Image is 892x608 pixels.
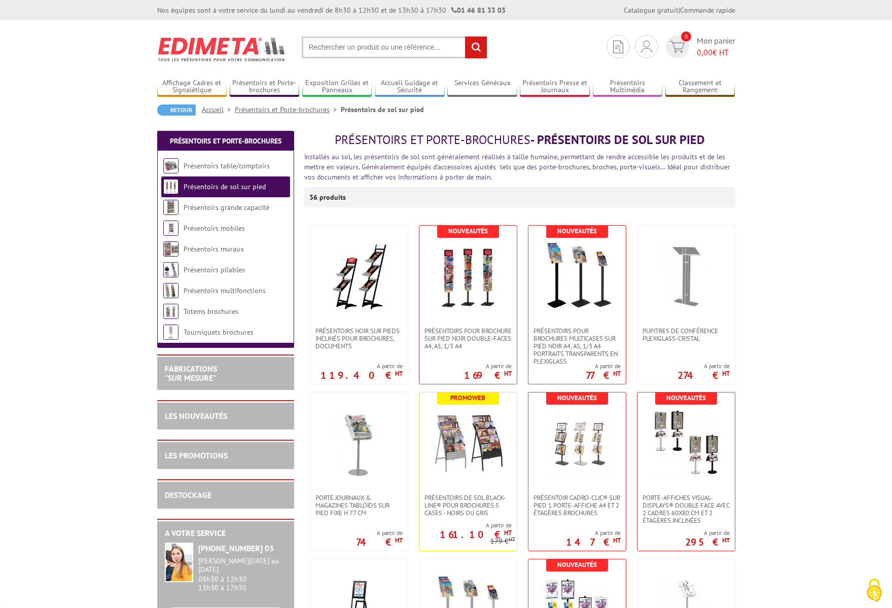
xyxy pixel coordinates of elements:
a: Présentoirs mobiles [184,224,245,233]
div: | [624,5,735,15]
a: Catalogue gratuit [624,6,679,15]
sup: HT [613,536,621,545]
a: Pupitres de conférence plexiglass-cristal [637,327,735,342]
span: 0 [681,31,691,42]
span: A partir de [320,362,403,370]
span: A partir de [586,362,621,370]
img: Présentoirs pliables [163,262,179,277]
a: LES PROMOTIONS [165,450,228,460]
p: 274 € [677,372,730,378]
p: 169 € [464,372,512,378]
font: Installés au sol, les présentoirs de sol sont généralement réalisés à taille humaine, permettant ... [304,152,730,182]
a: Présentoirs multifonctions [184,286,266,295]
input: rechercher [465,37,487,58]
b: Nouveautés [448,227,488,235]
p: 77 € [586,372,621,378]
sup: HT [509,535,515,543]
span: 0,00 [697,47,712,57]
img: Totems brochures [163,304,179,319]
img: Porte-affiches Visual-Displays® double face avec 2 cadres 60x80 cm et 2 étagères inclinées [651,408,722,479]
a: Présentoirs pour brochures multicases sur pied NOIR A4, A5, 1/3 A4 Portraits transparents en plex... [528,327,626,365]
a: Présentoirs de sol sur pied [184,182,266,191]
img: Présentoirs mobiles [163,221,179,236]
p: 161.10 € [440,531,512,538]
a: Accueil [202,105,235,114]
p: 74 € [356,539,403,545]
p: 179 € [490,538,515,545]
img: Porte Journaux & Magazines Tabloïds sur pied fixe H 77 cm [324,408,395,479]
img: Présentoirs de sol sur pied [163,179,179,194]
a: FABRICATIONS"Sur Mesure" [165,364,217,383]
a: Exposition Grilles et Panneaux [302,79,372,95]
img: devis rapide [641,41,652,53]
span: Présentoirs pour brochure sur pied NOIR double-faces A4, A5, 1/3 A4 [424,327,512,350]
a: Accueil Guidage et Sécurité [375,79,445,95]
img: Présentoirs grande capacité [163,200,179,215]
span: A partir de [677,362,730,370]
a: Porte Journaux & Magazines Tabloïds sur pied fixe H 77 cm [310,494,408,517]
img: Présentoirs multifonctions [163,283,179,298]
img: Tourniquets brochures [163,325,179,340]
div: Nos équipes sont à votre service du lundi au vendredi de 8h30 à 12h30 et de 13h30 à 17h30 [157,5,506,15]
a: Présentoirs Multimédia [593,79,663,95]
b: Nouveautés [557,560,597,569]
strong: [PHONE_NUMBER] 03 [198,543,274,553]
input: Rechercher un produit ou une référence... [302,37,487,58]
sup: HT [395,536,403,545]
a: Présentoirs de sol Black-Line® pour brochures 5 Cases - Noirs ou Gris [419,494,517,517]
span: € HT [697,47,735,58]
p: 36 produits [309,187,347,207]
img: devis rapide [613,41,623,53]
p: 147 € [566,539,621,545]
a: DESTOCKAGE [165,490,211,500]
a: LES NOUVEAUTÉS [165,411,227,421]
a: Commande rapide [680,6,735,15]
a: Présentoirs et Porte-brochures [170,136,281,146]
sup: HT [722,536,730,545]
a: Présentoirs table/comptoirs [184,161,270,170]
span: Présentoir Cadro-Clic® sur pied 1 porte-affiche A4 et 2 étagères brochures [533,494,621,517]
sup: HT [395,369,403,378]
a: Tourniquets brochures [184,328,254,337]
span: A partir de [566,529,621,537]
p: 119.40 € [320,372,403,378]
p: 295 € [685,539,730,545]
a: Présentoirs pour brochure sur pied NOIR double-faces A4, A5, 1/3 A4 [419,327,517,350]
h2: A votre service [165,529,287,538]
div: [PERSON_NAME][DATE] au [DATE] [198,557,287,574]
a: Présentoirs muraux [184,244,244,254]
img: Présentoirs pour brochures multicases sur pied NOIR A4, A5, 1/3 A4 Portraits transparents en plex... [542,241,613,312]
a: Présentoirs pliables [184,265,245,274]
span: A partir de [419,521,512,529]
b: Nouveautés [666,394,706,402]
sup: HT [613,369,621,378]
h1: - Présentoirs de sol sur pied [304,133,735,147]
a: Affichage Cadres et Signalétique [157,79,227,95]
sup: HT [504,528,512,537]
img: Pupitres de conférence plexiglass-cristal [651,241,722,312]
span: Présentoirs de sol Black-Line® pour brochures 5 Cases - Noirs ou Gris [424,494,512,517]
div: 08h30 à 12h30 13h30 à 17h30 [198,557,287,592]
strong: 01 46 81 33 03 [451,6,506,15]
span: Mon panier [697,35,735,58]
img: Présentoirs table/comptoirs [163,158,179,173]
a: Porte-affiches Visual-Displays® double face avec 2 cadres 60x80 cm et 2 étagères inclinées [637,494,735,524]
span: Porte-affiches Visual-Displays® double face avec 2 cadres 60x80 cm et 2 étagères inclinées [643,494,730,524]
span: Présentoirs pour brochures multicases sur pied NOIR A4, A5, 1/3 A4 Portraits transparents en plex... [533,327,621,365]
span: A partir de [464,362,512,370]
img: Présentoirs NOIR sur pieds inclinés pour brochures, documents [324,241,395,311]
a: Présentoir Cadro-Clic® sur pied 1 porte-affiche A4 et 2 étagères brochures [528,494,626,517]
sup: HT [722,369,730,378]
span: Présentoirs NOIR sur pieds inclinés pour brochures, documents [315,327,403,350]
b: Nouveautés [557,394,597,402]
img: Présentoirs pour brochure sur pied NOIR double-faces A4, A5, 1/3 A4 [433,241,504,312]
img: Présentoir Cadro-Clic® sur pied 1 porte-affiche A4 et 2 étagères brochures [542,408,613,479]
b: Nouveautés [557,227,597,235]
li: Présentoirs de sol sur pied [341,104,424,115]
a: Retour [157,104,196,116]
b: Promoweb [450,394,485,402]
img: widget-service.jpg [165,543,193,582]
span: A partir de [685,529,730,537]
a: Présentoirs grande capacité [184,203,269,212]
img: Présentoirs muraux [163,241,179,257]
